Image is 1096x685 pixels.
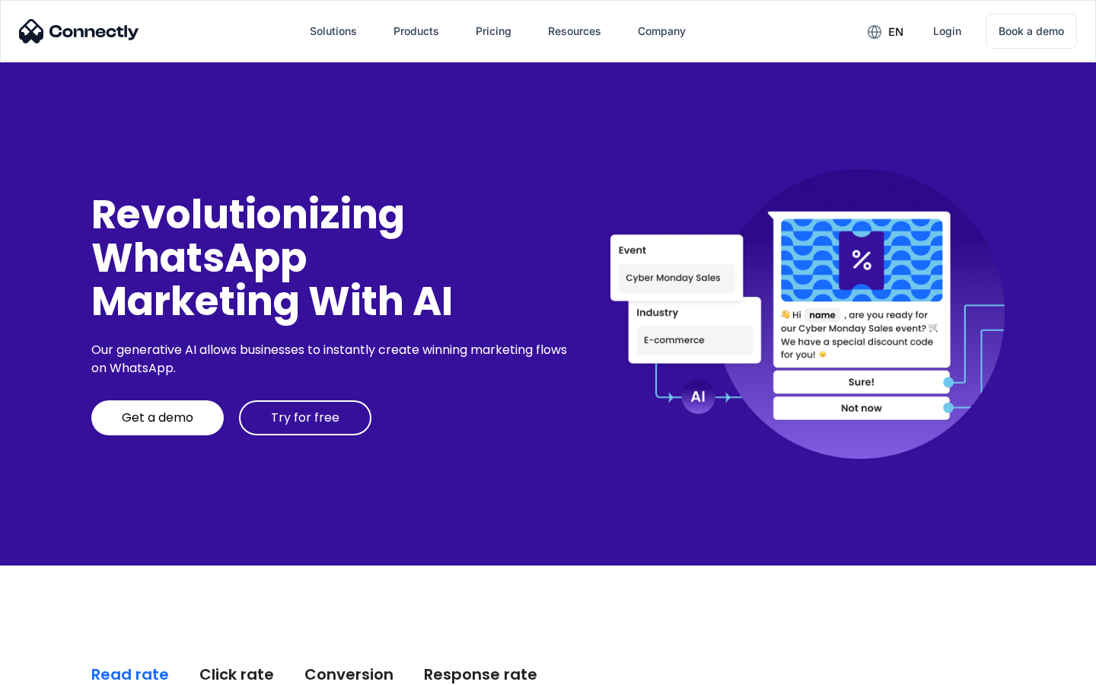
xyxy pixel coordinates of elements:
div: Products [393,21,439,42]
a: Login [921,13,973,49]
div: Solutions [310,21,357,42]
a: Book a demo [986,14,1077,49]
div: Resources [548,21,601,42]
a: Get a demo [91,400,224,435]
div: Company [638,21,686,42]
div: Read rate [91,664,169,685]
div: Click rate [199,664,274,685]
div: Our generative AI allows businesses to instantly create winning marketing flows on WhatsApp. [91,341,572,378]
div: Revolutionizing WhatsApp Marketing With AI [91,193,572,323]
div: Response rate [424,664,537,685]
aside: Language selected: English [15,658,91,680]
ul: Language list [30,658,91,680]
div: en [888,21,903,43]
div: Conversion [304,664,393,685]
div: Try for free [271,410,339,425]
div: Pricing [476,21,511,42]
img: Connectly Logo [19,19,139,43]
div: Get a demo [122,410,193,425]
a: Pricing [464,13,524,49]
a: Try for free [239,400,371,435]
div: Login [933,21,961,42]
